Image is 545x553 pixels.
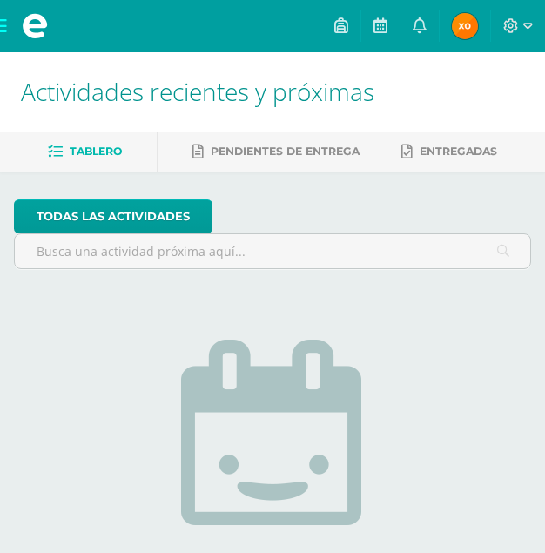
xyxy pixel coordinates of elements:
[21,75,374,108] span: Actividades recientes y próximas
[452,13,478,39] img: 86243bb81fb1a9bcf7d1372635ab2988.png
[192,138,360,165] a: Pendientes de entrega
[211,145,360,158] span: Pendientes de entrega
[401,138,497,165] a: Entregadas
[14,199,212,233] a: todas las Actividades
[48,138,122,165] a: Tablero
[420,145,497,158] span: Entregadas
[70,145,122,158] span: Tablero
[15,234,530,268] input: Busca una actividad próxima aquí...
